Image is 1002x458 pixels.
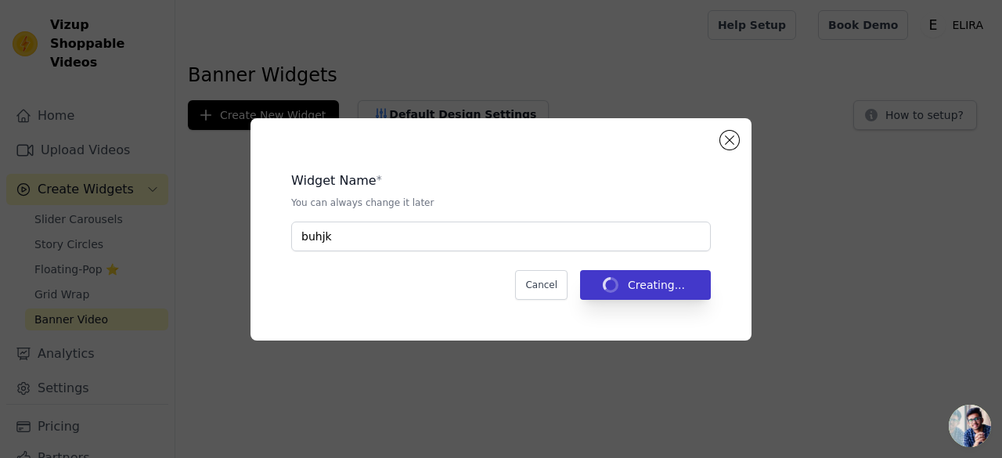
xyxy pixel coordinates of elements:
div: Open chat [949,405,991,447]
button: Close modal [720,131,739,150]
p: You can always change it later [291,197,711,209]
button: Cancel [515,270,568,300]
button: Creating... [580,270,711,300]
legend: Widget Name [291,171,377,190]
